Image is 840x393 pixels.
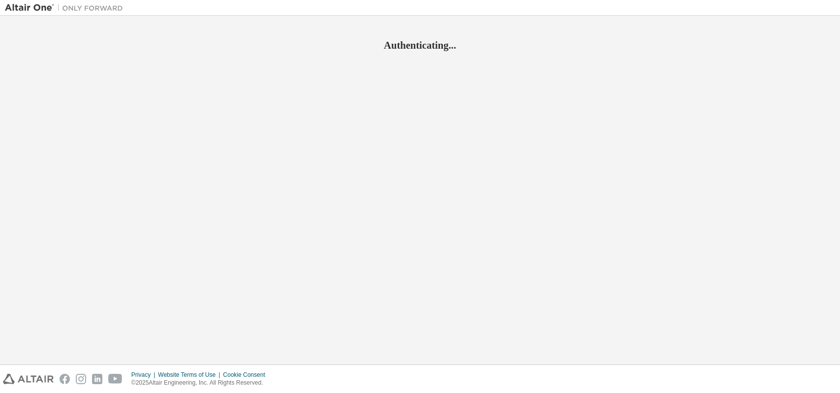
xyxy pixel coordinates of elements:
[3,374,54,384] img: altair_logo.svg
[92,374,102,384] img: linkedin.svg
[131,379,271,387] p: © 2025 Altair Engineering, Inc. All Rights Reserved.
[60,374,70,384] img: facebook.svg
[5,39,835,52] h2: Authenticating...
[131,371,158,379] div: Privacy
[158,371,223,379] div: Website Terms of Use
[76,374,86,384] img: instagram.svg
[108,374,123,384] img: youtube.svg
[223,371,271,379] div: Cookie Consent
[5,3,128,13] img: Altair One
